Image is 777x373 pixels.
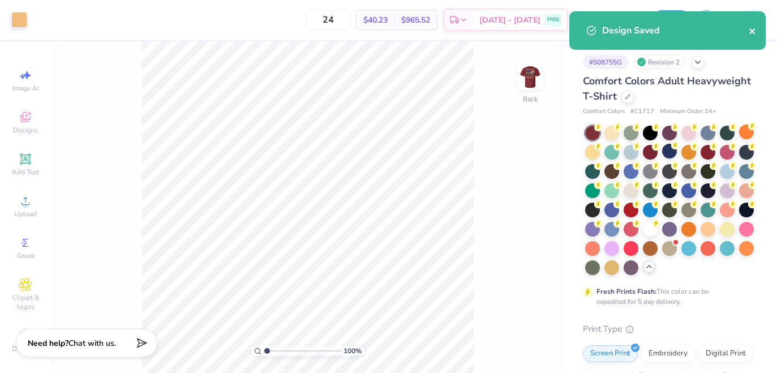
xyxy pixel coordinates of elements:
[583,107,625,117] span: Comfort Colors
[12,168,39,177] span: Add Text
[660,107,716,117] span: Minimum Order: 24 +
[583,345,638,362] div: Screen Print
[344,346,362,356] span: 100 %
[12,344,39,353] span: Decorate
[641,345,695,362] div: Embroidery
[591,8,646,31] input: Untitled Design
[306,10,350,30] input: – –
[634,55,686,69] div: Revision 2
[630,107,654,117] span: # C1717
[12,84,39,93] span: Image AI
[401,14,430,26] span: $965.52
[523,94,538,104] div: Back
[547,16,559,24] span: FREE
[698,345,753,362] div: Digital Print
[14,209,37,218] span: Upload
[583,55,628,69] div: # 508755G
[596,286,736,307] div: This color can be expedited for 5 day delivery.
[602,24,749,37] div: Design Saved
[749,24,757,37] button: close
[13,126,38,135] span: Designs
[363,14,388,26] span: $40.23
[28,338,68,349] strong: Need help?
[479,14,540,26] span: [DATE] - [DATE]
[6,293,45,311] span: Clipart & logos
[68,338,116,349] span: Chat with us.
[519,66,542,88] img: Back
[17,251,35,260] span: Greek
[583,323,754,336] div: Print Type
[583,74,751,103] span: Comfort Colors Adult Heavyweight T-Shirt
[596,287,656,296] strong: Fresh Prints Flash:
